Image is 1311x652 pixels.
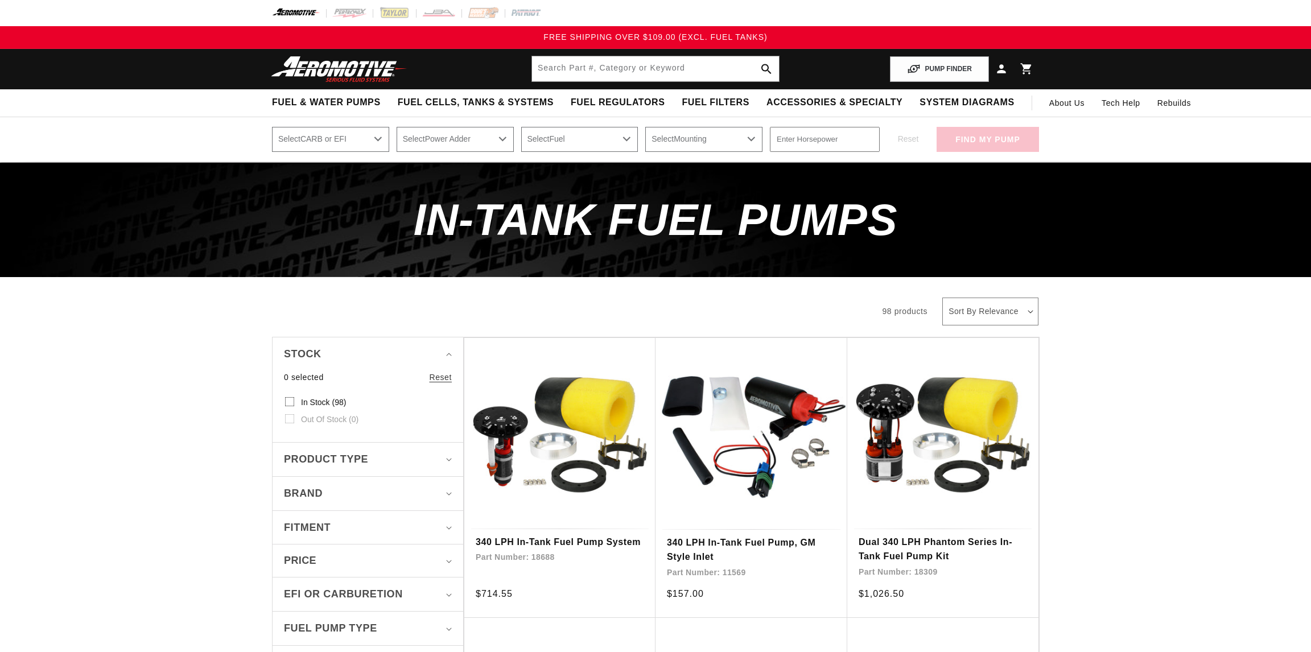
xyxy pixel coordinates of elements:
[272,127,389,152] select: CARB or EFI
[890,56,989,82] button: PUMP FINDER
[284,553,316,568] span: Price
[429,371,452,383] a: Reset
[263,89,389,116] summary: Fuel & Water Pumps
[1157,97,1191,109] span: Rebuilds
[754,56,779,81] button: search button
[770,127,880,152] input: Enter Horsepower
[571,97,665,109] span: Fuel Regulators
[301,397,346,407] span: In stock (98)
[562,89,673,116] summary: Fuel Regulators
[667,535,836,564] a: 340 LPH In-Tank Fuel Pump, GM Style Inlet
[414,195,898,245] span: In-Tank Fuel Pumps
[284,586,403,603] span: EFI or Carburetion
[268,56,410,82] img: Aeromotive
[301,414,358,424] span: Out of stock (0)
[389,89,562,116] summary: Fuel Cells, Tanks & Systems
[882,307,927,316] span: 98 products
[766,97,902,109] span: Accessories & Specialty
[532,56,779,81] input: Search by Part Number, Category or Keyword
[476,535,644,550] a: 340 LPH In-Tank Fuel Pump System
[682,97,749,109] span: Fuel Filters
[758,89,911,116] summary: Accessories & Specialty
[284,612,452,645] summary: Fuel Pump Type (0 selected)
[284,443,452,476] summary: Product type (0 selected)
[521,127,638,152] select: Fuel
[397,127,514,152] select: Power Adder
[284,477,452,510] summary: Brand (0 selected)
[284,620,377,637] span: Fuel Pump Type
[1149,89,1199,117] summary: Rebuilds
[1102,97,1140,109] span: Tech Help
[284,519,331,536] span: Fitment
[284,577,452,611] summary: EFI or Carburetion (0 selected)
[859,535,1027,564] a: Dual 340 LPH Phantom Series In-Tank Fuel Pump Kit
[645,127,762,152] select: Mounting
[1041,89,1093,117] a: About Us
[920,97,1014,109] span: System Diagrams
[911,89,1023,116] summary: System Diagrams
[284,511,452,544] summary: Fitment (0 selected)
[284,544,452,577] summary: Price
[272,97,381,109] span: Fuel & Water Pumps
[284,337,452,371] summary: Stock (0 selected)
[1093,89,1149,117] summary: Tech Help
[284,485,323,502] span: Brand
[284,451,368,468] span: Product type
[284,371,324,383] span: 0 selected
[543,32,767,42] span: FREE SHIPPING OVER $109.00 (EXCL. FUEL TANKS)
[1049,98,1085,108] span: About Us
[284,346,321,362] span: Stock
[673,89,758,116] summary: Fuel Filters
[398,97,554,109] span: Fuel Cells, Tanks & Systems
